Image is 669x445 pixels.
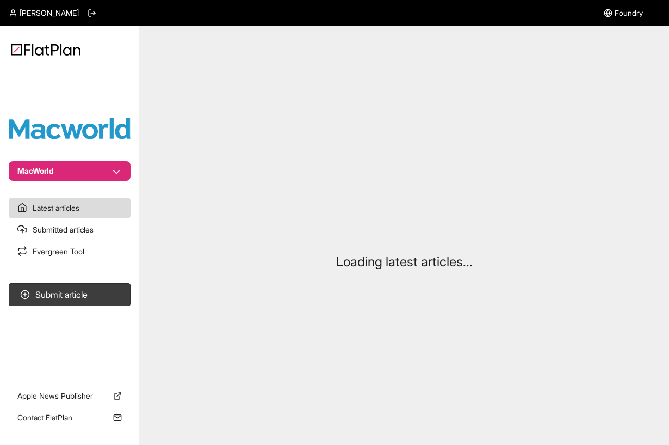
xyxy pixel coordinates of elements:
[9,242,131,261] a: Evergreen Tool
[11,44,80,56] img: Logo
[9,161,131,181] button: MacWorld
[9,198,131,218] a: Latest articles
[9,220,131,240] a: Submitted articles
[615,8,643,19] span: Foundry
[20,8,79,19] span: [PERSON_NAME]
[9,386,131,406] a: Apple News Publisher
[9,283,131,306] button: Submit article
[336,253,473,271] p: Loading latest articles...
[9,118,131,139] img: Publication Logo
[9,408,131,428] a: Contact FlatPlan
[9,8,79,19] a: [PERSON_NAME]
